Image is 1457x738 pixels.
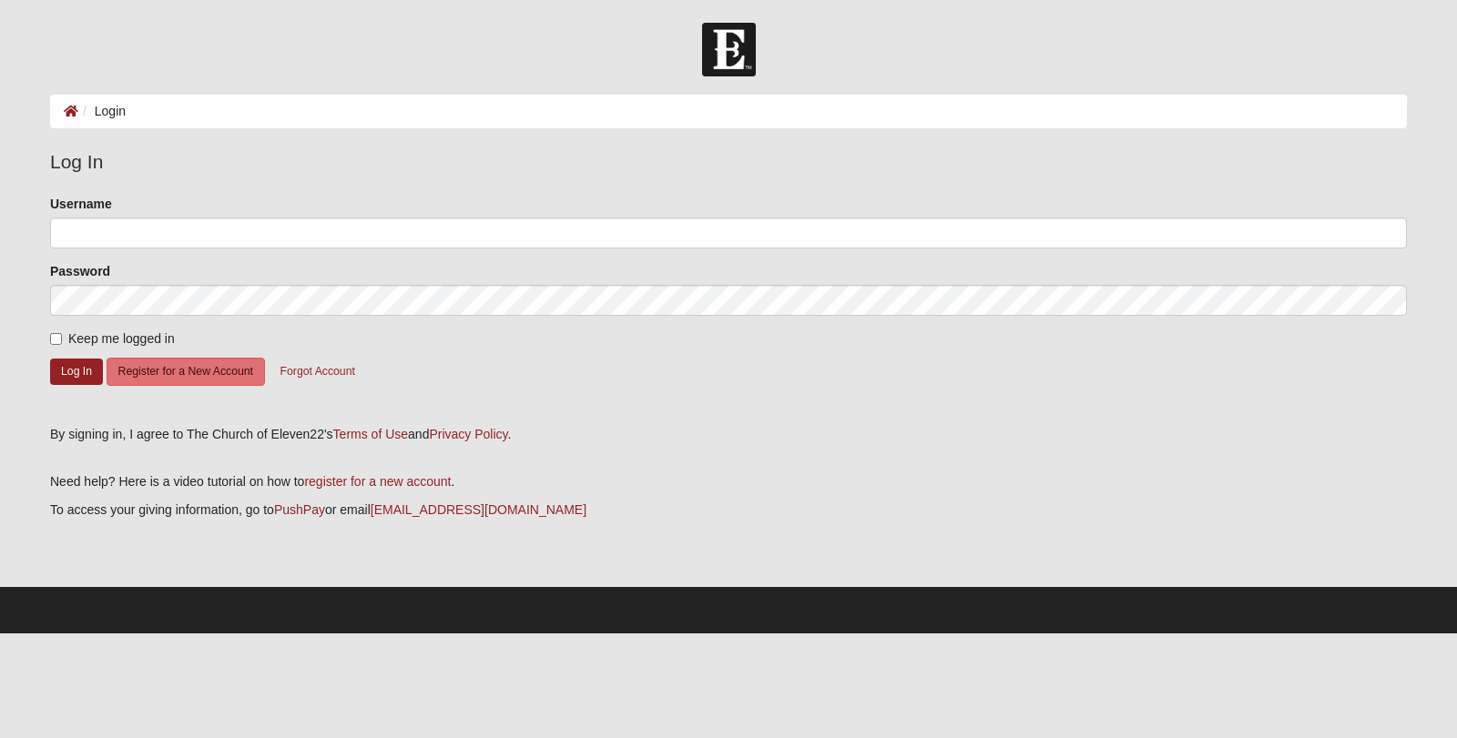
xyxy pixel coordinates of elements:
[68,331,175,346] span: Keep me logged in
[274,502,325,517] a: PushPay
[50,147,1407,177] legend: Log In
[429,427,507,441] a: Privacy Policy
[50,195,112,213] label: Username
[50,333,62,345] input: Keep me logged in
[371,502,586,517] a: [EMAIL_ADDRESS][DOMAIN_NAME]
[50,262,110,280] label: Password
[304,474,451,489] a: register for a new account
[107,358,265,386] button: Register for a New Account
[78,102,126,121] li: Login
[50,425,1407,444] div: By signing in, I agree to The Church of Eleven22's and .
[702,23,756,76] img: Church of Eleven22 Logo
[333,427,408,441] a: Terms of Use
[50,500,1407,520] p: To access your giving information, go to or email
[50,359,103,385] button: Log In
[269,358,367,386] button: Forgot Account
[50,472,1407,491] p: Need help? Here is a video tutorial on how to .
